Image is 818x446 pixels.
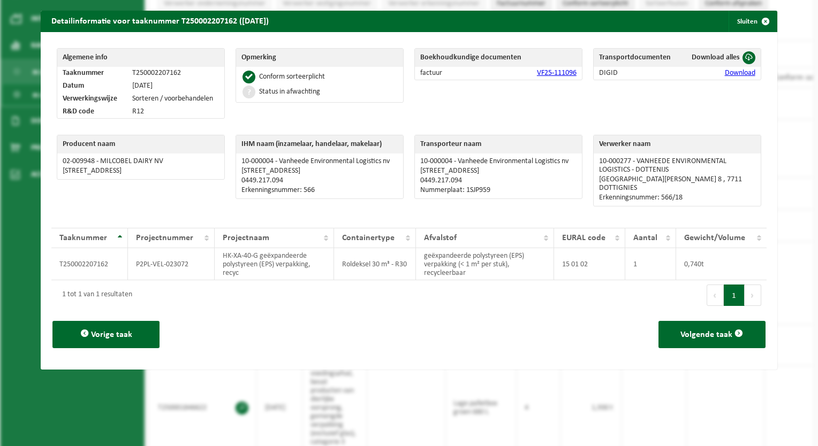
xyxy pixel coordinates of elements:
[57,105,127,118] td: R&D code
[128,248,215,280] td: P2PL-VEL-023072
[57,49,224,67] th: Algemene info
[599,194,755,202] p: Erkenningsnummer: 566/18
[63,157,219,166] p: 02-009948 - MILCOBEL DAIRY NV
[127,80,224,93] td: [DATE]
[223,234,269,242] span: Projectnaam
[127,93,224,105] td: Sorteren / voorbehandelen
[625,248,676,280] td: 1
[692,53,740,61] span: Download alles
[594,49,681,67] th: Transportdocumenten
[241,186,398,195] p: Erkenningsnummer: 566
[725,69,755,77] a: Download
[633,234,657,242] span: Aantal
[599,157,755,174] p: 10-000277 - VANHEEDE ENVIRONMENTAL LOGISTICS - DOTTENIJS
[127,67,224,80] td: T250002207162
[241,176,398,185] p: 0449.217.094
[57,80,127,93] td: Datum
[215,248,334,280] td: HK-XA-40-G geëxpandeerde polystyreen (EPS) verpakking, recyc
[729,11,776,32] button: Sluiten
[554,248,626,280] td: 15 01 02
[562,234,605,242] span: EURAL code
[420,167,577,175] p: [STREET_ADDRESS]
[676,248,767,280] td: 0,740t
[707,284,724,306] button: Previous
[684,234,745,242] span: Gewicht/Volume
[334,248,415,280] td: Roldeksel 30 m³ - R30
[259,73,325,81] div: Conform sorteerplicht
[594,67,681,80] td: DIGID
[599,175,755,193] p: [GEOGRAPHIC_DATA][PERSON_NAME] 8 , 7711 DOTTIGNIES
[52,321,160,348] button: Vorige taak
[415,67,481,80] td: factuur
[236,49,403,67] th: Opmerking
[420,157,577,166] p: 10-000004 - Vanheede Environmental Logistics nv
[415,135,582,153] th: Transporteur naam
[57,135,224,153] th: Producent naam
[57,67,127,80] td: Taaknummer
[41,11,279,31] h2: Detailinformatie voor taaknummer T250002207162 ([DATE])
[424,234,457,242] span: Afvalstof
[416,248,554,280] td: geëxpandeerde polystyreen (EPS) verpakking (< 1 m² per stuk), recycleerbaar
[537,69,577,77] a: VF25-111096
[594,135,761,153] th: Verwerker naam
[680,330,732,339] span: Volgende taak
[420,176,577,185] p: 0449.217.094
[236,135,403,153] th: IHM naam (inzamelaar, handelaar, makelaar)
[91,330,132,339] span: Vorige taak
[241,157,398,166] p: 10-000004 - Vanheede Environmental Logistics nv
[59,234,107,242] span: Taaknummer
[745,284,761,306] button: Next
[724,284,745,306] button: 1
[63,167,219,175] p: [STREET_ADDRESS]
[57,93,127,105] td: Verwerkingswijze
[241,167,398,175] p: [STREET_ADDRESS]
[136,234,193,242] span: Projectnummer
[259,88,320,96] div: Status in afwachting
[51,248,128,280] td: T250002207162
[342,234,395,242] span: Containertype
[420,186,577,195] p: Nummerplaat: 1SJP959
[127,105,224,118] td: R12
[57,286,132,305] div: 1 tot 1 van 1 resultaten
[658,321,766,348] button: Volgende taak
[415,49,582,67] th: Boekhoudkundige documenten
